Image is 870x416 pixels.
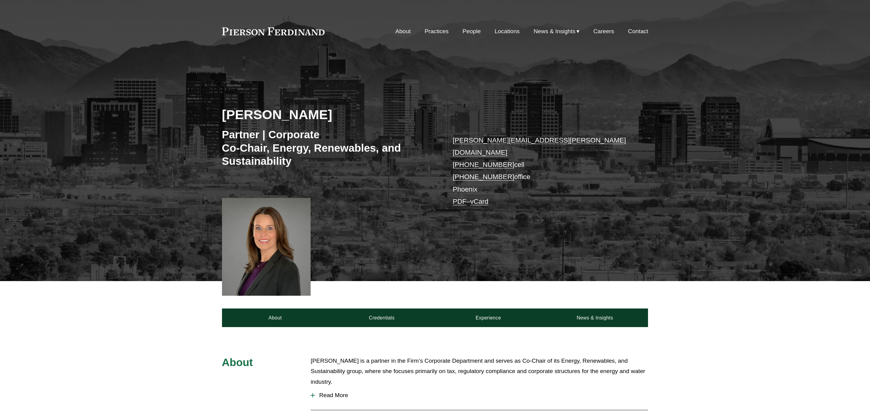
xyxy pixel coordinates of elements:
[453,134,630,208] p: cell office Phoenix –
[534,26,579,37] a: folder dropdown
[395,26,410,37] a: About
[453,173,514,181] a: [PHONE_NUMBER]
[424,26,449,37] a: Practices
[463,26,481,37] a: People
[495,26,520,37] a: Locations
[329,308,435,327] a: Credentials
[453,136,626,156] a: [PERSON_NAME][EMAIL_ADDRESS][PERSON_NAME][DOMAIN_NAME]
[435,308,542,327] a: Experience
[453,198,467,205] a: PDF
[534,26,576,37] span: News & Insights
[628,26,648,37] a: Contact
[222,308,329,327] a: About
[453,161,514,168] a: [PHONE_NUMBER]
[311,356,648,387] p: [PERSON_NAME] is a partner in the Firm’s Corporate Department and serves as Co-Chair of its Energ...
[315,392,648,399] span: Read More
[222,356,253,368] span: About
[470,198,488,205] a: vCard
[222,107,435,122] h2: [PERSON_NAME]
[311,387,648,403] button: Read More
[593,26,614,37] a: Careers
[222,128,435,168] h3: Partner | Corporate Co-Chair, Energy, Renewables, and Sustainability
[541,308,648,327] a: News & Insights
